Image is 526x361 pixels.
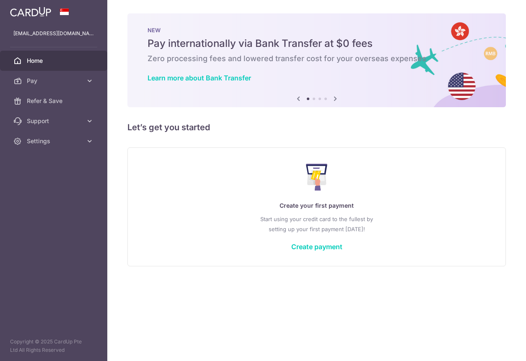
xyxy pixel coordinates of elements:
[148,74,251,82] a: Learn more about Bank Transfer
[27,137,82,145] span: Settings
[148,27,486,34] p: NEW
[27,97,82,105] span: Refer & Save
[27,117,82,125] span: Support
[27,57,82,65] span: Home
[145,201,489,211] p: Create your first payment
[10,7,51,17] img: CardUp
[27,77,82,85] span: Pay
[306,164,327,191] img: Make Payment
[291,242,342,251] a: Create payment
[127,121,506,134] h5: Let’s get you started
[148,37,486,50] h5: Pay internationally via Bank Transfer at $0 fees
[145,214,489,234] p: Start using your credit card to the fullest by setting up your first payment [DATE]!
[148,54,486,64] h6: Zero processing fees and lowered transfer cost for your overseas expenses
[127,13,506,107] img: Bank transfer banner
[13,29,94,38] p: [EMAIL_ADDRESS][DOMAIN_NAME]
